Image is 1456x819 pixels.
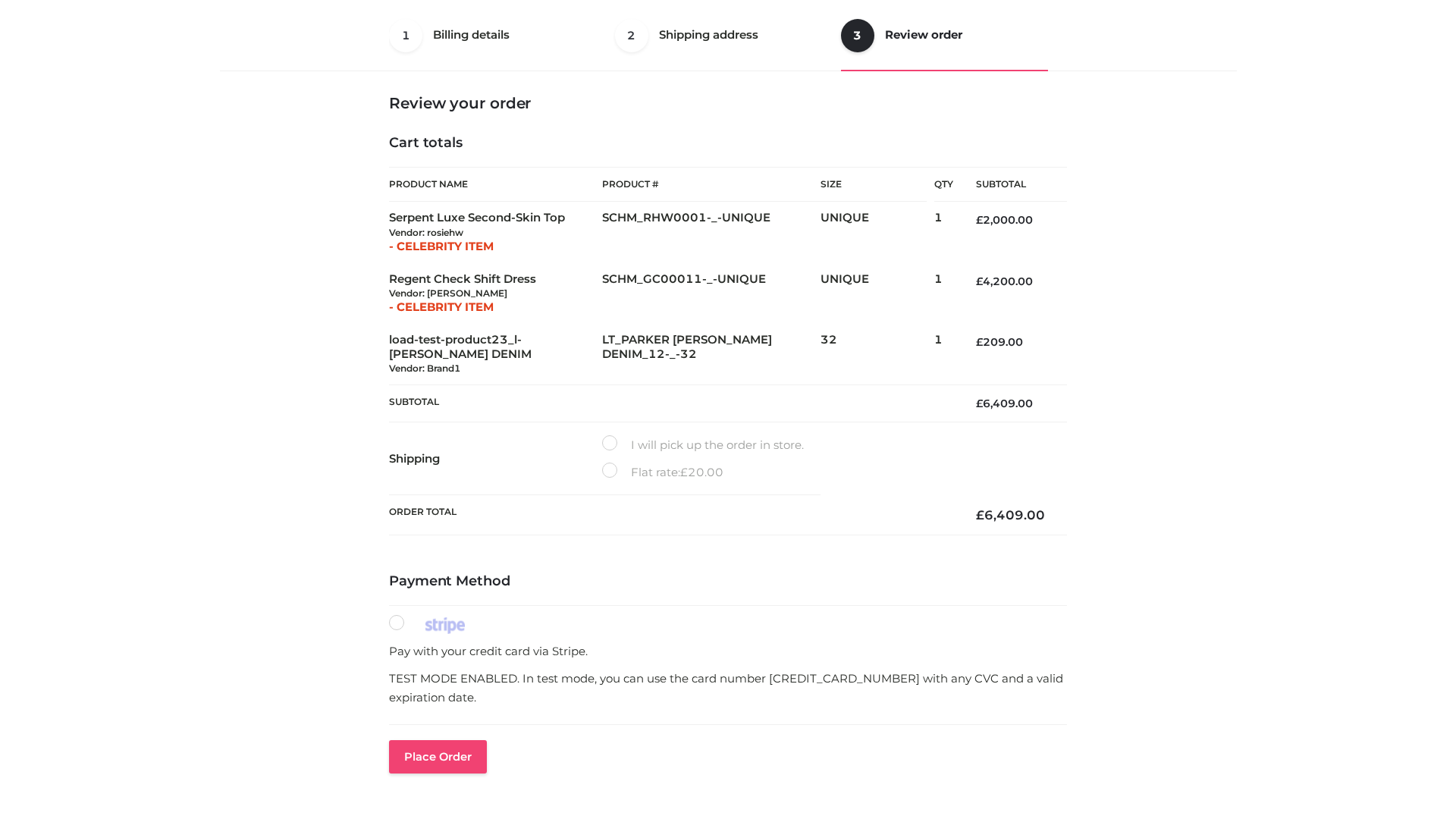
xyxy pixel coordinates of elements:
[821,168,927,202] th: Size
[976,213,1033,227] bdi: 2,000.00
[389,227,463,238] small: Vendor: rosiehw
[602,263,821,324] td: SCHM_GC00011-_-UNIQUE
[934,263,953,324] td: 1
[602,202,821,263] td: SCHM_RHW0001-_-UNIQUE
[976,275,983,288] span: £
[976,213,983,227] span: £
[976,275,1033,288] bdi: 4,200.00
[821,263,934,324] td: UNIQUE
[389,642,1067,661] p: Pay with your credit card via Stripe.
[976,507,1045,522] bdi: 6,409.00
[602,324,821,385] td: LT_PARKER [PERSON_NAME] DENIM_12-_-32
[389,573,1067,590] h4: Payment Method
[389,263,602,324] td: Regent Check Shift Dress
[976,507,984,522] span: £
[953,168,1067,202] th: Subtotal
[389,740,487,773] button: Place order
[602,435,804,455] label: I will pick up the order in store.
[934,202,953,263] td: 1
[389,385,953,422] th: Subtotal
[680,465,688,479] span: £
[934,324,953,385] td: 1
[602,167,821,202] th: Product #
[389,239,494,253] span: - CELEBRITY ITEM
[389,135,1067,152] h4: Cart totals
[389,422,602,495] th: Shipping
[389,669,1067,708] p: TEST MODE ENABLED. In test mode, you can use the card number [CREDIT_CARD_NUMBER] with any CVC an...
[976,335,1023,349] bdi: 209.00
[389,202,602,263] td: Serpent Luxe Second-Skin Top
[389,287,507,299] small: Vendor: [PERSON_NAME]
[976,397,1033,410] bdi: 6,409.00
[602,463,723,482] label: Flat rate:
[680,465,723,479] bdi: 20.00
[389,495,953,535] th: Order Total
[821,324,934,385] td: 32
[389,324,602,385] td: load-test-product23_l-[PERSON_NAME] DENIM
[389,300,494,314] span: - CELEBRITY ITEM
[821,202,934,263] td: UNIQUE
[389,362,460,374] small: Vendor: Brand1
[389,94,1067,112] h3: Review your order
[976,397,983,410] span: £
[389,167,602,202] th: Product Name
[976,335,983,349] span: £
[934,167,953,202] th: Qty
